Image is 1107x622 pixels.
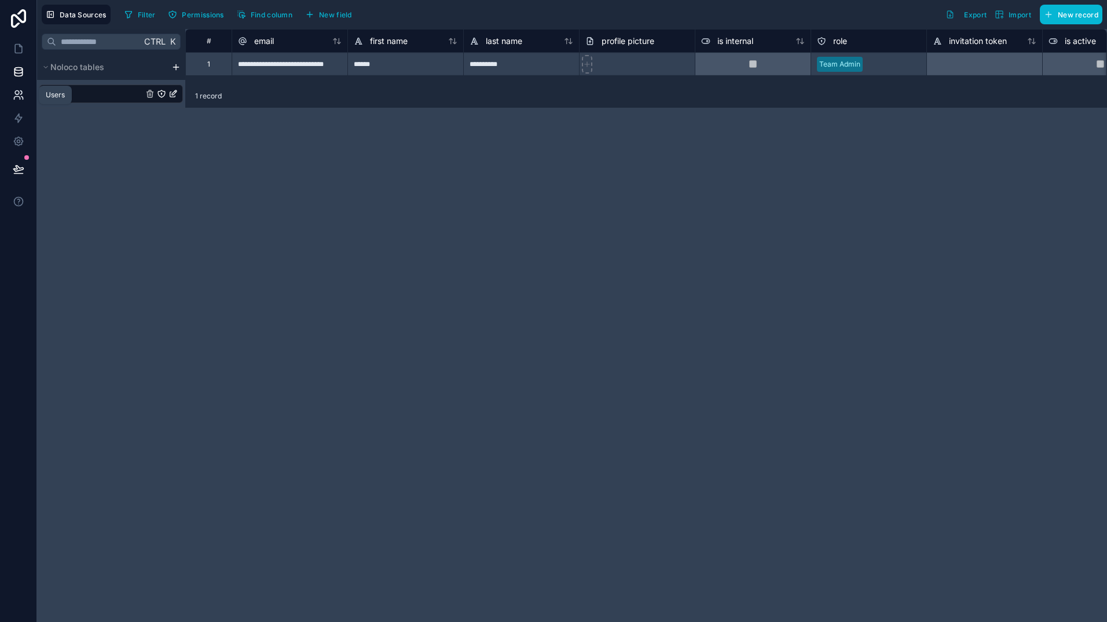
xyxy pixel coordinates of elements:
[370,35,408,47] span: first name
[39,85,183,103] div: User
[833,35,847,47] span: role
[143,34,167,49] span: Ctrl
[1009,10,1031,19] span: Import
[949,35,1007,47] span: invitation token
[1035,5,1102,24] a: New record
[182,10,223,19] span: Permissions
[233,6,296,23] button: Find column
[319,10,352,19] span: New field
[138,10,156,19] span: Filter
[39,59,167,75] button: Noloco tables
[1058,10,1098,19] span: New record
[1065,35,1096,47] span: is active
[486,35,522,47] span: last name
[195,92,222,101] span: 1 record
[964,10,987,19] span: Export
[301,6,356,23] button: New field
[46,90,65,100] div: Users
[60,10,107,19] span: Data Sources
[251,10,292,19] span: Find column
[254,35,274,47] span: email
[120,6,160,23] button: Filter
[164,6,228,23] button: Permissions
[164,6,232,23] a: Permissions
[50,61,104,73] span: Noloco tables
[42,5,111,24] button: Data Sources
[819,59,860,69] div: Team Admin
[207,60,210,69] div: 1
[45,88,143,100] a: User
[717,35,753,47] span: is internal
[941,5,991,24] button: Export
[195,36,223,45] div: #
[602,35,654,47] span: profile picture
[1040,5,1102,24] button: New record
[168,38,177,46] span: K
[991,5,1035,24] button: Import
